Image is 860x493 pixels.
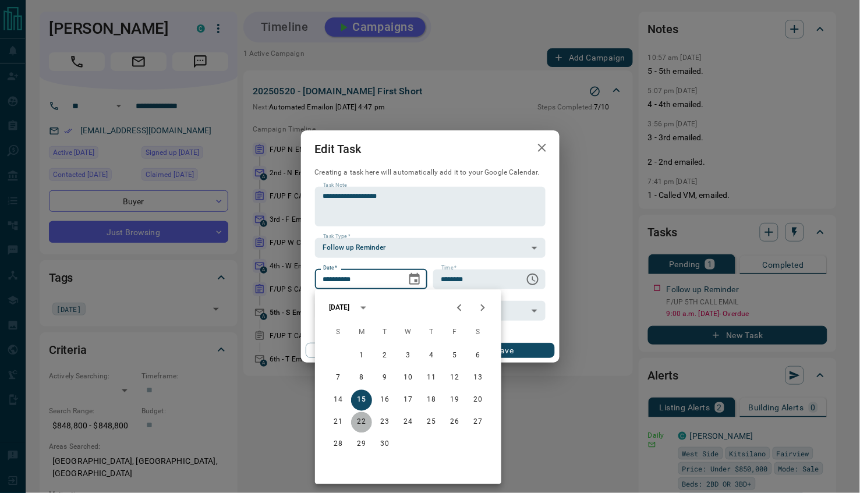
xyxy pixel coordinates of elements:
[351,368,372,389] button: 8
[421,346,442,367] button: 4
[315,238,546,258] div: Follow up Reminder
[374,368,395,389] button: 9
[468,368,489,389] button: 13
[398,321,419,345] span: Wednesday
[444,321,465,345] span: Friday
[448,296,471,320] button: Previous month
[421,390,442,411] button: 18
[374,321,395,345] span: Tuesday
[374,346,395,367] button: 2
[398,368,419,389] button: 10
[421,368,442,389] button: 11
[468,412,489,433] button: 27
[398,346,419,367] button: 3
[351,434,372,455] button: 29
[351,346,372,367] button: 1
[329,303,350,313] div: [DATE]
[374,412,395,433] button: 23
[323,264,338,272] label: Date
[471,296,494,320] button: Next month
[306,343,405,358] button: Cancel
[468,390,489,411] button: 20
[328,434,349,455] button: 28
[353,298,373,318] button: calendar view is open, switch to year view
[521,268,544,291] button: Choose time, selected time is 9:00 AM
[328,321,349,345] span: Sunday
[315,168,546,178] p: Creating a task here will automatically add it to your Google Calendar.
[374,390,395,411] button: 16
[351,412,372,433] button: 22
[328,368,349,389] button: 7
[421,412,442,433] button: 25
[444,412,465,433] button: 26
[468,321,489,345] span: Saturday
[301,130,376,168] h2: Edit Task
[328,390,349,411] button: 14
[441,264,456,272] label: Time
[328,412,349,433] button: 21
[323,233,351,240] label: Task Type
[468,346,489,367] button: 6
[403,268,426,291] button: Choose date, selected date is Sep 15, 2025
[351,390,372,411] button: 15
[398,390,419,411] button: 17
[444,368,465,389] button: 12
[374,434,395,455] button: 30
[444,390,465,411] button: 19
[421,321,442,345] span: Thursday
[351,321,372,345] span: Monday
[323,182,347,189] label: Task Note
[398,412,419,433] button: 24
[444,346,465,367] button: 5
[455,343,554,358] button: Save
